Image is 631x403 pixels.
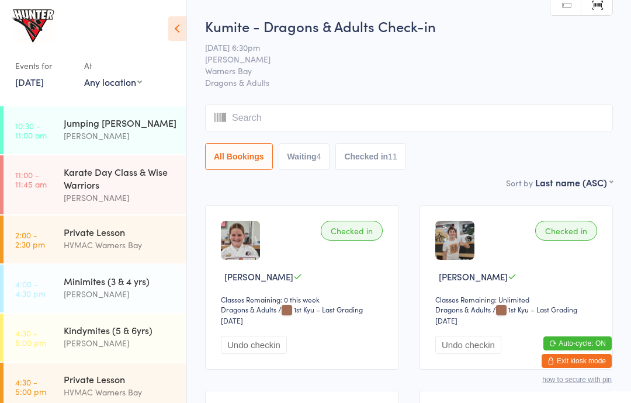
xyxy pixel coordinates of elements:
[15,75,44,88] a: [DATE]
[15,170,47,189] time: 11:00 - 11:45 am
[4,155,186,214] a: 11:00 -11:45 amKarate Day Class & Wise Warriors[PERSON_NAME]
[15,279,46,298] time: 4:00 - 4:30 pm
[4,265,186,312] a: 4:00 -4:30 pmMinimites (3 & 4 yrs)[PERSON_NAME]
[4,314,186,362] a: 4:30 -5:00 pmKindymites (5 & 6yrs)[PERSON_NAME]
[84,75,142,88] div: Any location
[205,77,613,88] span: Dragons & Adults
[205,41,595,53] span: [DATE] 6:30pm
[205,16,613,36] h2: Kumite - Dragons & Adults Check-in
[64,287,176,301] div: [PERSON_NAME]
[439,270,508,283] span: [PERSON_NAME]
[542,354,612,368] button: Exit kiosk mode
[15,328,46,347] time: 4:30 - 5:00 pm
[221,336,287,354] button: Undo checkin
[535,176,613,189] div: Last name (ASC)
[435,304,491,314] div: Dragons & Adults
[435,336,501,354] button: Undo checkin
[64,275,176,287] div: Minimites (3 & 4 yrs)
[388,152,397,161] div: 11
[64,373,176,385] div: Private Lesson
[205,53,595,65] span: [PERSON_NAME]
[317,152,321,161] div: 4
[435,294,601,304] div: Classes Remaining: Unlimited
[221,304,276,314] div: Dragons & Adults
[64,238,176,252] div: HVMAC Warners Bay
[64,191,176,204] div: [PERSON_NAME]
[205,143,273,170] button: All Bookings
[221,294,386,304] div: Classes Remaining: 0 this week
[205,65,595,77] span: Warners Bay
[15,56,72,75] div: Events for
[221,221,260,260] img: image1683083475.png
[64,165,176,191] div: Karate Day Class & Wise Warriors
[279,143,330,170] button: Waiting4
[435,221,474,260] img: image1684896175.png
[64,129,176,143] div: [PERSON_NAME]
[84,56,142,75] div: At
[224,270,293,283] span: [PERSON_NAME]
[535,221,597,241] div: Checked in
[15,230,45,249] time: 2:00 - 2:30 pm
[15,121,47,140] time: 10:30 - 11:00 am
[15,377,46,396] time: 4:30 - 5:00 pm
[64,116,176,129] div: Jumping [PERSON_NAME]
[64,324,176,336] div: Kindymites (5 & 6yrs)
[321,221,383,241] div: Checked in
[335,143,405,170] button: Checked in11
[4,216,186,263] a: 2:00 -2:30 pmPrivate LessonHVMAC Warners Bay
[205,105,613,131] input: Search
[506,177,533,189] label: Sort by
[64,336,176,350] div: [PERSON_NAME]
[12,9,56,44] img: Hunter Valley Martial Arts Centre Warners Bay
[64,385,176,399] div: HVMAC Warners Bay
[4,106,186,154] a: 10:30 -11:00 amJumping [PERSON_NAME][PERSON_NAME]
[543,336,612,350] button: Auto-cycle: ON
[542,376,612,384] button: how to secure with pin
[64,225,176,238] div: Private Lesson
